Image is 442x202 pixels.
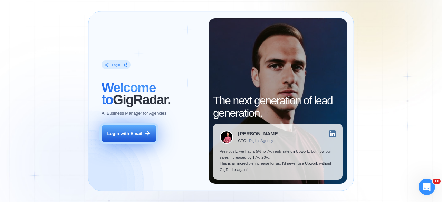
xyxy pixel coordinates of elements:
[220,148,336,173] p: Previously, we had a 5% to 7% reply rate on Upwork, but now our sales increased by 17%-20%. This ...
[102,110,166,116] p: AI Business Manager for Agencies
[433,179,441,184] span: 10
[107,131,142,137] div: Login with Email
[112,62,120,67] div: Login
[249,138,273,143] div: Digital Agency
[238,138,246,143] div: CEO
[238,131,279,136] div: [PERSON_NAME]
[419,179,435,195] iframe: Intercom live chat
[102,80,156,107] span: Welcome to
[213,95,343,119] h2: The next generation of lead generation.
[102,125,156,142] button: Login with Email
[102,81,202,106] h2: ‍ GigRadar.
